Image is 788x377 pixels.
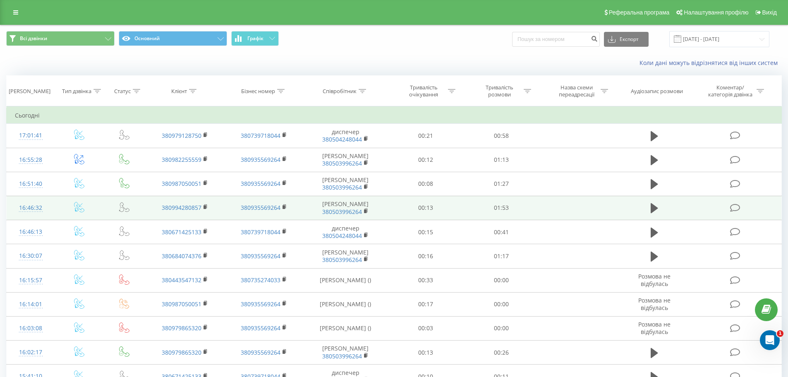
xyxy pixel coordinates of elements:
[15,176,47,192] div: 16:51:40
[15,224,47,240] div: 16:46:13
[512,32,600,47] input: Пошук за номером
[162,300,201,308] a: 380987050051
[322,208,362,216] a: 380503996264
[638,320,671,336] span: Розмова не відбулась
[706,84,754,98] div: Коментар/категорія дзвінка
[464,244,539,268] td: 01:17
[464,316,539,340] td: 00:00
[7,107,782,124] td: Сьогодні
[15,344,47,360] div: 16:02:17
[162,252,201,260] a: 380684074376
[323,88,357,95] div: Співробітник
[15,200,47,216] div: 16:46:32
[303,196,388,220] td: [PERSON_NAME]
[241,348,280,356] a: 380935569264
[303,292,388,316] td: [PERSON_NAME] ()
[322,232,362,240] a: 380504248044
[464,196,539,220] td: 01:53
[388,244,464,268] td: 00:16
[15,296,47,312] div: 16:14:01
[303,341,388,365] td: [PERSON_NAME]
[231,31,279,46] button: Графік
[322,256,362,264] a: 380503996264
[322,135,362,143] a: 380504248044
[162,132,201,139] a: 380979128750
[388,220,464,244] td: 00:15
[638,296,671,312] span: Розмова не відбулась
[388,341,464,365] td: 00:13
[640,59,782,67] a: Коли дані можуть відрізнятися вiд інших систем
[388,268,464,292] td: 00:33
[303,172,388,196] td: [PERSON_NAME]
[388,292,464,316] td: 00:17
[609,9,670,16] span: Реферальна програма
[241,156,280,163] a: 380935569264
[15,152,47,168] div: 16:55:28
[6,31,115,46] button: Всі дзвінки
[604,32,649,47] button: Експорт
[388,172,464,196] td: 00:08
[464,268,539,292] td: 00:00
[760,330,780,350] iframe: Intercom live chat
[388,196,464,220] td: 00:13
[162,348,201,356] a: 380979865320
[777,330,783,337] span: 1
[162,228,201,236] a: 380671425133
[241,88,275,95] div: Бізнес номер
[464,124,539,148] td: 00:58
[241,276,280,284] a: 380735274033
[241,204,280,211] a: 380935569264
[171,88,187,95] div: Клієнт
[62,88,91,95] div: Тип дзвінка
[464,292,539,316] td: 00:00
[20,35,47,42] span: Всі дзвінки
[322,159,362,167] a: 380503996264
[322,352,362,360] a: 380503996264
[241,324,280,332] a: 380935569264
[303,316,388,340] td: [PERSON_NAME] ()
[477,84,522,98] div: Тривалість розмови
[162,204,201,211] a: 380994280857
[15,127,47,144] div: 17:01:41
[464,172,539,196] td: 01:27
[241,252,280,260] a: 380935569264
[9,88,50,95] div: [PERSON_NAME]
[402,84,446,98] div: Тривалість очікування
[247,36,263,41] span: Графік
[303,244,388,268] td: [PERSON_NAME]
[114,88,131,95] div: Статус
[241,180,280,187] a: 380935569264
[241,228,280,236] a: 380739718044
[464,220,539,244] td: 00:41
[464,148,539,172] td: 01:13
[15,320,47,336] div: 16:03:08
[762,9,777,16] span: Вихід
[162,324,201,332] a: 380979865320
[388,148,464,172] td: 00:12
[638,272,671,288] span: Розмова не відбулась
[303,124,388,148] td: диспечер
[15,248,47,264] div: 16:30:07
[303,220,388,244] td: диспечер
[162,156,201,163] a: 380982255559
[241,300,280,308] a: 380935569264
[162,180,201,187] a: 380987050051
[241,132,280,139] a: 380739718044
[303,268,388,292] td: [PERSON_NAME] ()
[303,148,388,172] td: [PERSON_NAME]
[119,31,227,46] button: Основний
[554,84,599,98] div: Назва схеми переадресації
[684,9,748,16] span: Налаштування профілю
[631,88,683,95] div: Аудіозапис розмови
[388,316,464,340] td: 00:03
[322,183,362,191] a: 380503996264
[388,124,464,148] td: 00:21
[15,272,47,288] div: 16:15:57
[162,276,201,284] a: 380443547132
[464,341,539,365] td: 00:26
